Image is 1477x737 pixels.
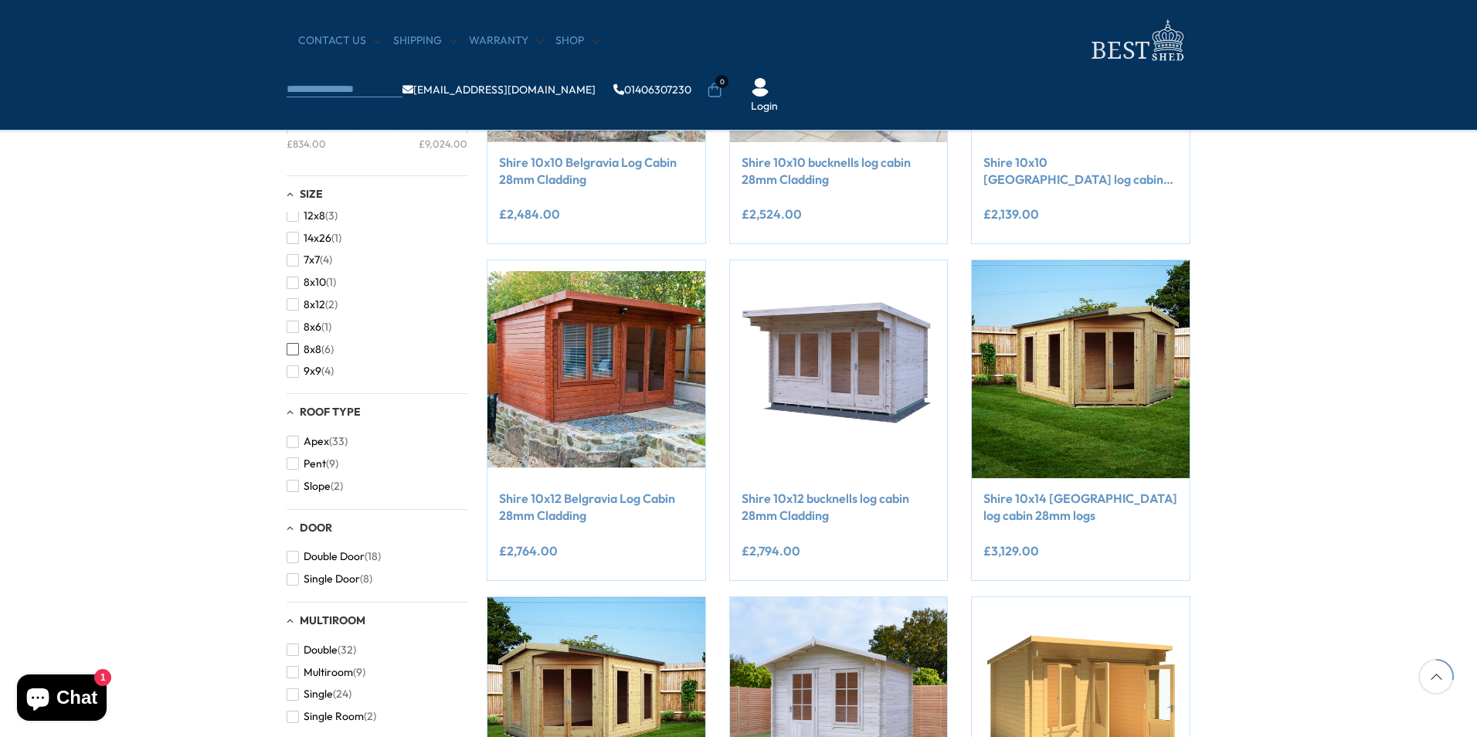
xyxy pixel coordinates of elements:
span: (3) [325,209,338,222]
span: (6) [321,343,334,356]
a: Shire 10x10 Belgravia Log Cabin 28mm Cladding [499,154,694,188]
button: 12x8 [287,205,338,227]
span: (4) [320,253,332,267]
span: (4) [321,365,334,378]
button: 8x12 [287,294,338,316]
ins: £2,764.00 [499,545,558,557]
span: Apex [304,435,329,448]
button: Double Door [287,545,381,568]
a: Shire 10x10 bucknells log cabin 28mm Cladding [742,154,936,188]
div: £9,024.00 [419,136,467,150]
button: Apex [287,430,348,453]
span: Multiroom [300,613,365,627]
button: Pent [287,453,338,475]
span: (2) [364,710,376,723]
a: [EMAIL_ADDRESS][DOMAIN_NAME] [402,84,596,95]
button: 8x10 [287,271,336,294]
span: 14x26 [304,232,331,245]
img: Shire 10x12 Belgravia Log Cabin 19mm Cladding - Best Shed [487,260,705,478]
span: Slope [304,480,331,493]
span: 8x10 [304,276,326,289]
button: Single [287,683,351,705]
ins: £2,484.00 [499,208,560,220]
ins: £2,794.00 [742,545,800,557]
button: Multiroom [287,661,365,684]
span: (18) [365,550,381,563]
ins: £3,129.00 [983,545,1039,557]
a: Login [751,99,778,114]
span: (32) [338,644,356,657]
span: Door [300,521,332,535]
span: Pent [304,457,326,470]
a: Shire 10x10 [GEOGRAPHIC_DATA] log cabin 28mm log cladding double doors [983,154,1178,188]
span: (2) [331,480,343,493]
span: (9) [353,666,365,679]
button: Double [287,639,356,661]
span: 8x12 [304,298,325,311]
img: logo [1082,15,1190,66]
button: 7x7 [287,249,332,271]
button: Single Room [287,705,376,728]
span: (1) [321,321,331,334]
span: Size [300,187,323,201]
a: Shipping [393,33,457,49]
ins: £2,139.00 [983,208,1039,220]
img: User Icon [751,78,769,97]
div: Price [287,123,467,164]
span: (2) [325,298,338,311]
div: £834.00 [287,136,326,150]
span: (33) [329,435,348,448]
span: Single Room [304,710,364,723]
a: CONTACT US [298,33,382,49]
span: (8) [360,572,372,586]
span: 8x8 [304,343,321,356]
button: 8x6 [287,316,331,338]
span: Double Door [304,550,365,563]
span: 9x9 [304,365,321,378]
button: 8x8 [287,338,334,361]
span: Single [304,688,333,701]
button: 14x26 [287,227,341,250]
img: Shire 10x12 bucknells log cabin 28mm Cladding - Best Shed [730,260,948,478]
span: (24) [333,688,351,701]
span: (1) [331,232,341,245]
span: 8x6 [304,321,321,334]
span: Roof Type [300,405,361,419]
span: (9) [326,457,338,470]
span: Double [304,644,338,657]
span: 0 [715,75,728,88]
button: 9x9 [287,360,334,382]
span: 12x8 [304,209,325,222]
ins: £2,524.00 [742,208,802,220]
inbox-online-store-chat: Shopify online store chat [12,674,111,725]
button: Single Door [287,568,372,590]
a: 0 [707,83,722,98]
a: Shire 10x14 [GEOGRAPHIC_DATA] log cabin 28mm logs [983,490,1178,525]
a: Shop [555,33,599,49]
span: Single Door [304,572,360,586]
a: Shire 10x12 bucknells log cabin 28mm Cladding [742,490,936,525]
a: Warranty [469,33,544,49]
span: (1) [326,276,336,289]
span: Multiroom [304,666,353,679]
a: 01406307230 [613,84,691,95]
img: Shire 10x14 Lambridge Corner log cabin 28mm logs - Best Shed [972,260,1190,478]
a: Shire 10x12 Belgravia Log Cabin 28mm Cladding [499,490,694,525]
span: 7x7 [304,253,320,267]
button: Slope [287,475,343,498]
